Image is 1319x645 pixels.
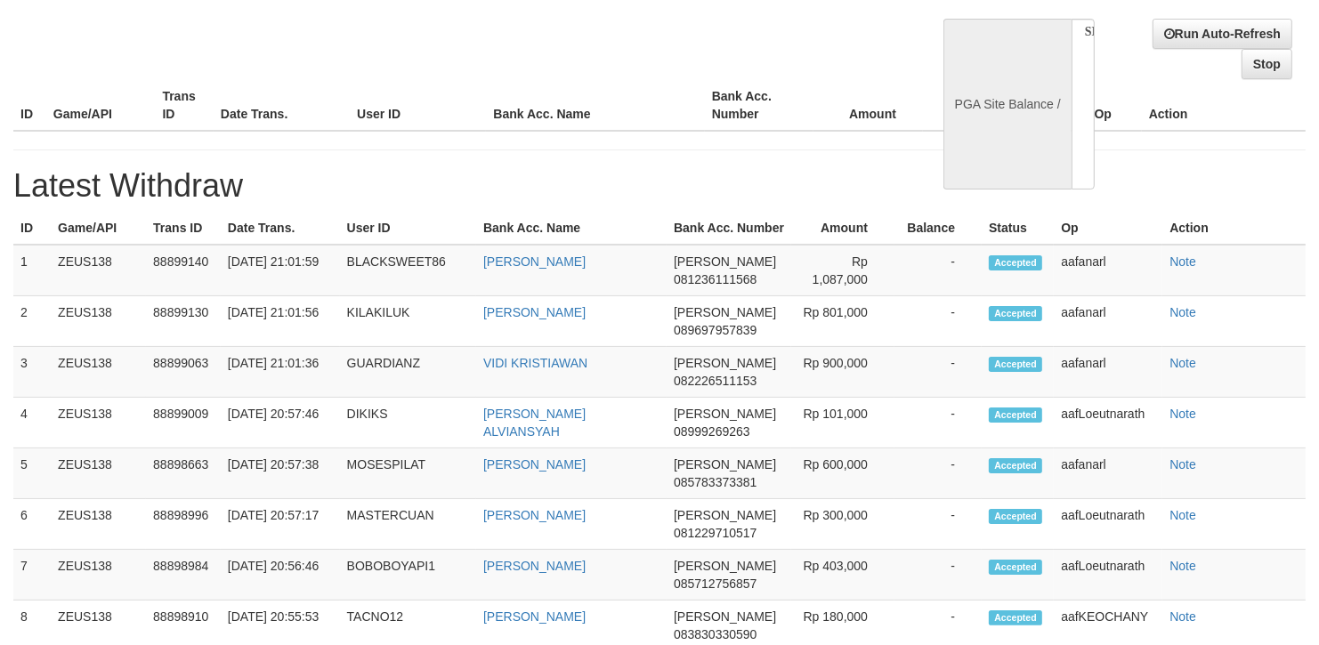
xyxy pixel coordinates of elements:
td: aafLoeutnarath [1054,499,1162,550]
td: aafanarl [1054,296,1162,347]
td: 88899009 [146,398,221,448]
span: 083830330590 [674,627,757,641]
td: ZEUS138 [51,499,146,550]
span: 08999269263 [674,424,750,439]
td: - [894,398,982,448]
a: [PERSON_NAME] [483,254,586,269]
td: - [894,347,982,398]
td: 88899140 [146,245,221,296]
td: MASTERCUAN [340,499,476,550]
td: ZEUS138 [51,245,146,296]
span: Accepted [989,407,1042,423]
th: Bank Acc. Name [486,80,704,131]
td: BLACKSWEET86 [340,245,476,296]
td: 4 [13,398,51,448]
a: [PERSON_NAME] [483,305,586,319]
th: Status [982,212,1054,245]
span: Accepted [989,560,1042,575]
th: Trans ID [155,80,213,131]
th: Game/API [46,80,156,131]
td: 1 [13,245,51,296]
th: Balance [894,212,982,245]
td: [DATE] 21:01:59 [221,245,340,296]
td: 3 [13,347,51,398]
span: [PERSON_NAME] [674,407,776,421]
th: Bank Acc. Number [705,80,814,131]
a: [PERSON_NAME] [483,508,586,522]
td: ZEUS138 [51,347,146,398]
td: BOBOBOYAPI1 [340,550,476,601]
th: Trans ID [146,212,221,245]
td: [DATE] 20:57:17 [221,499,340,550]
a: [PERSON_NAME] ALVIANSYAH [483,407,586,439]
h1: Latest Withdraw [13,168,1306,204]
td: - [894,499,982,550]
th: Amount [813,80,923,131]
a: [PERSON_NAME] [483,609,586,624]
td: Rp 801,000 [791,296,894,347]
th: Game/API [51,212,146,245]
td: 88899130 [146,296,221,347]
td: [DATE] 20:57:46 [221,398,340,448]
a: Run Auto-Refresh [1153,19,1292,49]
td: Rp 101,000 [791,398,894,448]
td: [DATE] 20:56:46 [221,550,340,601]
td: GUARDIANZ [340,347,476,398]
th: Amount [791,212,894,245]
th: Date Trans. [214,80,350,131]
a: Note [1169,254,1196,269]
td: DIKIKS [340,398,476,448]
th: Balance [923,80,1023,131]
a: Stop [1242,49,1292,79]
td: 88898984 [146,550,221,601]
th: Op [1054,212,1162,245]
td: 88898663 [146,448,221,499]
td: Rp 300,000 [791,499,894,550]
a: Note [1169,559,1196,573]
td: 88898996 [146,499,221,550]
a: Note [1169,609,1196,624]
th: Bank Acc. Name [476,212,667,245]
td: aafLoeutnarath [1054,550,1162,601]
th: ID [13,212,51,245]
th: Bank Acc. Number [667,212,791,245]
span: 082226511153 [674,374,757,388]
span: Accepted [989,509,1042,524]
div: PGA Site Balance / [943,19,1072,189]
span: Accepted [989,255,1042,270]
td: - [894,296,982,347]
span: 085783373381 [674,475,757,489]
a: VIDI KRISTIAWAN [483,356,587,370]
td: aafLoeutnarath [1054,398,1162,448]
td: 88899063 [146,347,221,398]
td: Rp 1,087,000 [791,245,894,296]
span: [PERSON_NAME] [674,508,776,522]
td: ZEUS138 [51,550,146,601]
th: Op [1088,80,1142,131]
a: Note [1169,508,1196,522]
td: - [894,448,982,499]
td: Rp 403,000 [791,550,894,601]
span: 085712756857 [674,576,757,591]
a: Note [1169,305,1196,319]
td: [DATE] 21:01:56 [221,296,340,347]
td: aafanarl [1054,347,1162,398]
td: Rp 600,000 [791,448,894,499]
span: Accepted [989,458,1042,473]
a: Note [1169,356,1196,370]
th: ID [13,80,46,131]
span: [PERSON_NAME] [674,457,776,472]
th: User ID [350,80,486,131]
td: 6 [13,499,51,550]
span: 089697957839 [674,323,757,337]
span: Accepted [989,306,1042,321]
span: Accepted [989,357,1042,372]
td: 7 [13,550,51,601]
td: MOSESPILAT [340,448,476,499]
span: [PERSON_NAME] [674,559,776,573]
a: Note [1169,457,1196,472]
td: ZEUS138 [51,448,146,499]
td: [DATE] 21:01:36 [221,347,340,398]
span: 081236111568 [674,272,757,286]
th: Date Trans. [221,212,340,245]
